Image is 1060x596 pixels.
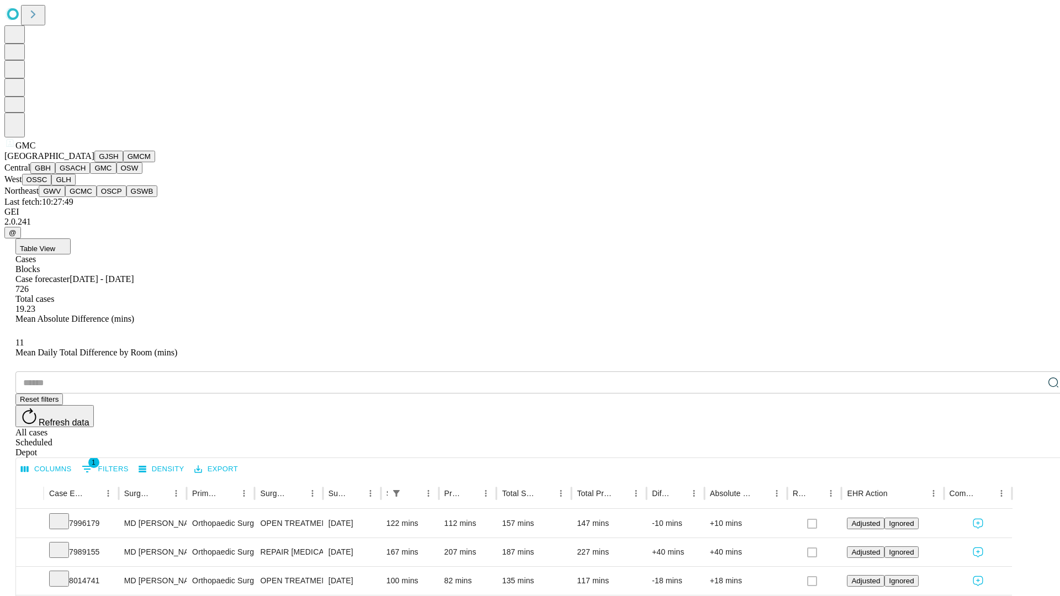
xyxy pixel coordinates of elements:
[4,197,73,206] span: Last fetch: 10:27:49
[577,567,641,595] div: 117 mins
[502,509,566,538] div: 157 mins
[851,577,880,585] span: Adjusted
[51,174,75,185] button: GLH
[15,284,29,294] span: 726
[328,567,375,595] div: [DATE]
[136,461,187,478] button: Density
[889,548,914,556] span: Ignored
[124,509,181,538] div: MD [PERSON_NAME] [PERSON_NAME]
[889,577,914,585] span: Ignored
[502,538,566,566] div: 187 mins
[808,486,823,501] button: Sort
[18,461,75,478] button: Select columns
[4,207,1056,217] div: GEI
[22,514,38,534] button: Expand
[94,151,123,162] button: GJSH
[671,486,686,501] button: Sort
[192,567,249,595] div: Orthopaedic Surgery
[289,486,305,501] button: Sort
[168,486,184,501] button: Menu
[950,489,977,498] div: Comments
[652,538,699,566] div: +40 mins
[22,174,52,185] button: OSSC
[389,486,404,501] div: 1 active filter
[328,509,375,538] div: [DATE]
[769,486,785,501] button: Menu
[15,238,71,254] button: Table View
[444,538,491,566] div: 207 mins
[55,162,90,174] button: GSACH
[49,509,113,538] div: 7996179
[85,486,100,501] button: Sort
[15,274,70,284] span: Case forecaster
[39,185,65,197] button: GWV
[421,486,436,501] button: Menu
[444,489,462,498] div: Predicted In Room Duration
[15,405,94,427] button: Refresh data
[70,274,134,284] span: [DATE] - [DATE]
[65,185,97,197] button: GCMC
[192,509,249,538] div: Orthopaedic Surgery
[15,141,35,150] span: GMC
[502,567,566,595] div: 135 mins
[15,348,177,357] span: Mean Daily Total Difference by Room (mins)
[15,294,54,304] span: Total cases
[192,489,220,498] div: Primary Service
[260,538,317,566] div: REPAIR [MEDICAL_DATA] OR [MEDICAL_DATA] [MEDICAL_DATA] AUTOGRAFT
[405,486,421,501] button: Sort
[22,543,38,562] button: Expand
[124,567,181,595] div: MD [PERSON_NAME] [PERSON_NAME]
[221,486,236,501] button: Sort
[15,304,35,313] span: 19.23
[613,486,628,501] button: Sort
[386,489,388,498] div: Scheduled In Room Duration
[49,567,113,595] div: 8014741
[15,314,134,323] span: Mean Absolute Difference (mins)
[652,489,670,498] div: Difference
[686,486,702,501] button: Menu
[444,509,491,538] div: 112 mins
[652,509,699,538] div: -10 mins
[710,489,752,498] div: Absolute Difference
[710,538,782,566] div: +40 mins
[22,572,38,591] button: Expand
[389,486,404,501] button: Show filters
[538,486,553,501] button: Sort
[577,509,641,538] div: 147 mins
[994,486,1009,501] button: Menu
[754,486,769,501] button: Sort
[30,162,55,174] button: GBH
[39,418,89,427] span: Refresh data
[851,548,880,556] span: Adjusted
[260,489,288,498] div: Surgery Name
[386,567,433,595] div: 100 mins
[20,244,55,253] span: Table View
[847,518,884,529] button: Adjusted
[847,489,887,498] div: EHR Action
[502,489,537,498] div: Total Scheduled Duration
[4,151,94,161] span: [GEOGRAPHIC_DATA]
[363,486,378,501] button: Menu
[628,486,644,501] button: Menu
[978,486,994,501] button: Sort
[889,519,914,528] span: Ignored
[478,486,494,501] button: Menu
[4,217,1056,227] div: 2.0.241
[884,546,918,558] button: Ignored
[577,489,612,498] div: Total Predicted Duration
[4,227,21,238] button: @
[386,509,433,538] div: 122 mins
[652,567,699,595] div: -18 mins
[126,185,158,197] button: GSWB
[236,486,252,501] button: Menu
[4,186,39,195] span: Northeast
[328,538,375,566] div: [DATE]
[884,518,918,529] button: Ignored
[260,509,317,538] div: OPEN TREATMENT PROXIMAL [MEDICAL_DATA]
[192,461,241,478] button: Export
[710,509,782,538] div: +10 mins
[347,486,363,501] button: Sort
[192,538,249,566] div: Orthopaedic Surgery
[90,162,116,174] button: GMC
[15,393,63,405] button: Reset filters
